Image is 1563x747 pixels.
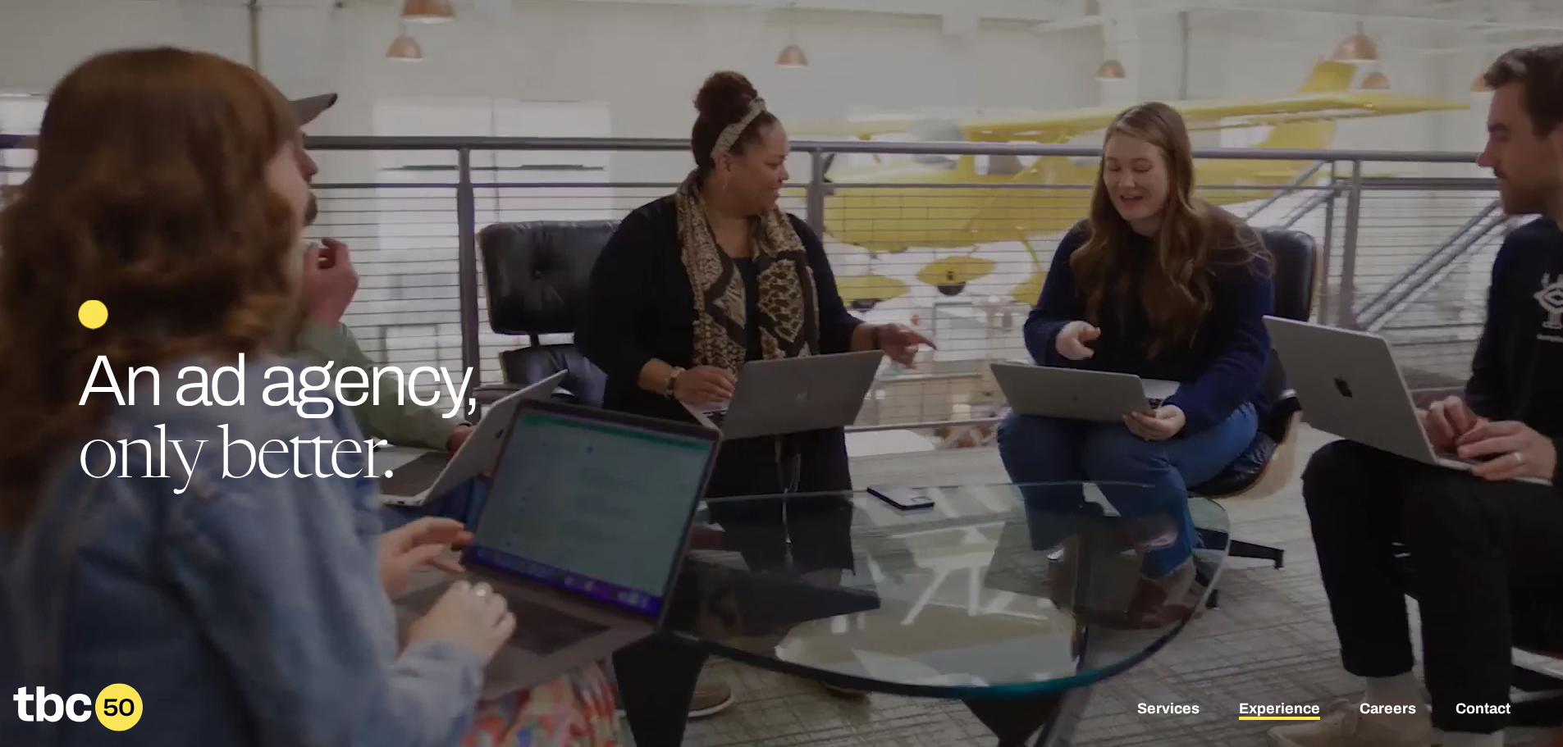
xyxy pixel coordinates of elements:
span: only better. [78,424,394,496]
span: An ad agency, [78,342,478,420]
a: Home [13,720,143,737]
a: Experience [1239,700,1320,720]
a: Careers [1360,700,1416,720]
a: Services [1137,700,1200,720]
a: Contact [1456,700,1510,720]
